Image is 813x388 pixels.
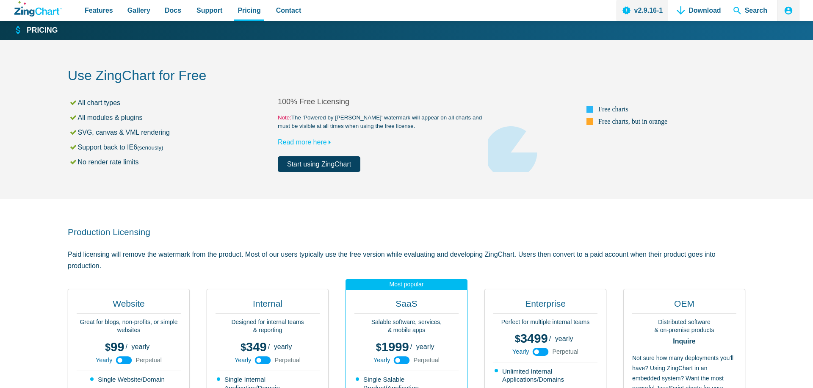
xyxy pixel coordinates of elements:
span: Features [85,5,113,16]
li: All modules & plugins [69,112,278,123]
h2: SaaS [354,298,459,314]
p: Salable software, services, & mobile apps [354,318,459,335]
p: Paid licensing will remove the watermark from the product. Most of our users typically use the fr... [68,249,745,272]
strong: Inquire [632,338,736,345]
span: Perpetual [413,357,440,363]
h2: Website [77,298,181,314]
span: / [410,344,412,350]
small: (seriously) [137,144,163,151]
li: Unlimited Internal Applications/Domains [495,367,597,384]
span: Docs [165,5,181,16]
p: Perfect for multiple internal teams [493,318,597,327]
h2: Internal [216,298,320,314]
li: SVG, canvas & VML rendering [69,127,278,138]
strong: Pricing [27,27,58,34]
span: Perpetual [135,357,162,363]
h2: Production Licensing [68,226,745,238]
a: Pricing [14,25,58,36]
span: / [549,335,551,342]
small: The 'Powered by [PERSON_NAME]' watermark will appear on all charts and must be visible at all tim... [278,114,488,130]
span: 349 [241,340,267,354]
span: Support [196,5,222,16]
span: yearly [274,343,292,350]
li: All chart types [69,97,278,108]
p: Distributed software & on-premise products [632,318,736,335]
span: yearly [555,335,573,342]
p: Designed for internal teams & reporting [216,318,320,335]
span: Perpetual [274,357,301,363]
h2: OEM [632,298,736,314]
p: Great for blogs, non-profits, or simple websites [77,318,181,335]
span: Pricing [238,5,260,16]
span: Yearly [373,357,390,363]
span: Yearly [512,349,529,355]
li: No render rate limits [69,156,278,168]
h2: Enterprise [493,298,597,314]
a: ZingChart Logo. Click to return to the homepage [14,1,62,17]
a: Start using ZingChart [278,156,360,172]
span: Contact [276,5,301,16]
span: 3499 [515,332,548,345]
span: / [126,344,127,350]
span: yearly [132,343,150,350]
h2: Use ZingChart for Free [68,67,745,86]
span: 99 [105,340,124,354]
li: Support back to IE6 [69,141,278,153]
span: Yearly [96,357,112,363]
span: Yearly [235,357,251,363]
span: yearly [416,343,434,350]
span: Perpetual [552,349,578,355]
li: Single Website/Domain [90,375,168,384]
span: / [268,344,270,350]
span: Note: [278,114,291,121]
span: Gallery [127,5,150,16]
span: 1999 [376,340,409,354]
h2: 100% Free Licensing [278,97,488,107]
a: Read more here [278,139,335,146]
